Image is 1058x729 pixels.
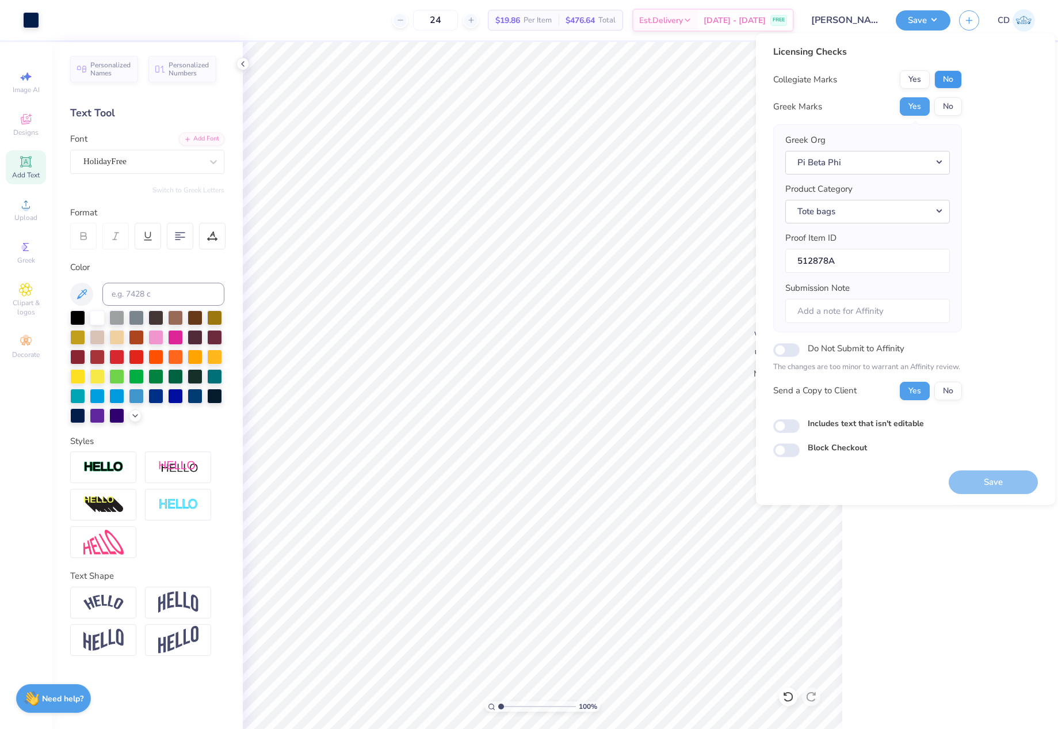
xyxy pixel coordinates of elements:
img: Shadow [158,460,198,474]
div: Text Shape [70,569,224,583]
img: 3d Illusion [83,496,124,514]
span: CD [998,14,1010,27]
a: CD [998,9,1035,32]
div: Licensing Checks [773,45,962,59]
img: Flag [83,629,124,651]
button: No [934,70,962,89]
span: FREE [773,16,785,24]
label: Proof Item ID [785,231,837,245]
span: Per Item [524,14,552,26]
label: Greek Org [785,134,826,147]
div: Add Font [179,132,224,146]
button: Yes [900,382,930,400]
input: Untitled Design [803,9,887,32]
span: Clipart & logos [6,298,46,317]
img: Negative Space [158,498,198,511]
span: Designs [13,128,39,137]
div: Send a Copy to Client [773,384,857,397]
p: The changes are too minor to warrant an Affinity review. [773,362,962,373]
label: Product Category [785,183,853,196]
span: Add Text [12,170,40,180]
button: Yes [900,97,930,116]
label: Font [70,132,87,146]
label: Block Checkout [808,442,867,454]
img: Rise [158,626,198,654]
img: Free Distort [83,530,124,555]
span: Greek [17,256,35,265]
span: $476.64 [566,14,595,26]
span: Image AI [13,85,40,94]
div: Styles [70,435,224,448]
div: Greek Marks [773,100,822,113]
button: No [934,97,962,116]
label: Includes text that isn't editable [808,417,924,430]
img: Arch [158,591,198,613]
span: 100 % [579,701,597,712]
span: Personalized Names [90,61,131,77]
span: Decorate [12,350,40,359]
input: e.g. 7428 c [102,283,224,306]
strong: Need help? [42,693,83,704]
div: Format [70,206,226,219]
span: [DATE] - [DATE] [704,14,766,26]
button: Tote bags [785,200,950,223]
span: Est. Delivery [639,14,683,26]
img: Cedric Diasanta [1013,9,1035,32]
label: Do Not Submit to Affinity [808,341,904,356]
span: Personalized Numbers [169,61,209,77]
div: Text Tool [70,105,224,121]
button: Switch to Greek Letters [152,185,224,195]
input: – – [413,10,458,31]
span: $19.86 [495,14,520,26]
button: No [934,382,962,400]
div: Color [70,261,224,274]
span: Upload [14,213,37,222]
button: Save [896,10,950,31]
span: Total [598,14,616,26]
button: Yes [900,70,930,89]
button: Pi Beta Phi [785,151,950,174]
img: Stroke [83,461,124,474]
label: Submission Note [785,282,850,295]
div: Collegiate Marks [773,73,837,86]
img: Arc [83,595,124,610]
input: Add a note for Affinity [785,299,950,324]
